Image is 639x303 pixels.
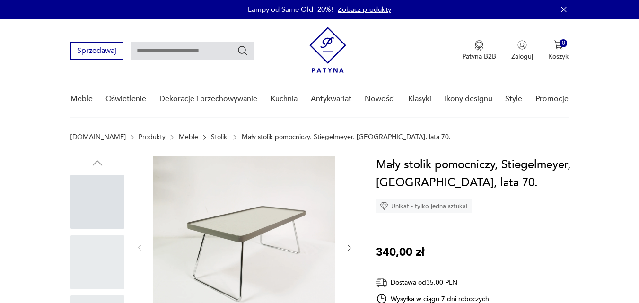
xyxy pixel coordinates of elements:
button: Szukaj [237,45,248,56]
img: Ikona dostawy [376,277,387,288]
a: Style [505,81,522,117]
a: Ikony designu [445,81,492,117]
button: Patyna B2B [462,40,496,61]
a: Sprzedawaj [70,48,123,55]
div: 0 [560,39,568,47]
a: Oświetlenie [105,81,146,117]
p: Zaloguj [511,52,533,61]
img: Ikona koszyka [554,40,563,50]
img: Ikonka użytkownika [517,40,527,50]
a: Meble [179,133,198,141]
a: Dekoracje i przechowywanie [159,81,257,117]
button: 0Koszyk [548,40,569,61]
a: Produkty [139,133,166,141]
a: Meble [70,81,93,117]
img: Ikona diamentu [380,202,388,210]
img: Ikona medalu [474,40,484,51]
a: Zobacz produkty [338,5,391,14]
a: Antykwariat [311,81,351,117]
p: Mały stolik pomocniczy, Stiegelmeyer, [GEOGRAPHIC_DATA], lata 70. [242,133,451,141]
p: Koszyk [548,52,569,61]
a: Ikona medaluPatyna B2B [462,40,496,61]
div: Dostawa od 35,00 PLN [376,277,490,288]
a: Nowości [365,81,395,117]
div: Unikat - tylko jedna sztuka! [376,199,472,213]
button: Zaloguj [511,40,533,61]
a: [DOMAIN_NAME] [70,133,126,141]
p: Lampy od Same Old -20%! [248,5,333,14]
h1: Mały stolik pomocniczy, Stiegelmeyer, [GEOGRAPHIC_DATA], lata 70. [376,156,576,192]
button: Sprzedawaj [70,42,123,60]
img: Patyna - sklep z meblami i dekoracjami vintage [309,27,346,73]
a: Stoliki [211,133,228,141]
a: Promocje [535,81,569,117]
p: 340,00 zł [376,243,424,261]
a: Klasyki [408,81,431,117]
p: Patyna B2B [462,52,496,61]
a: Kuchnia [271,81,298,117]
